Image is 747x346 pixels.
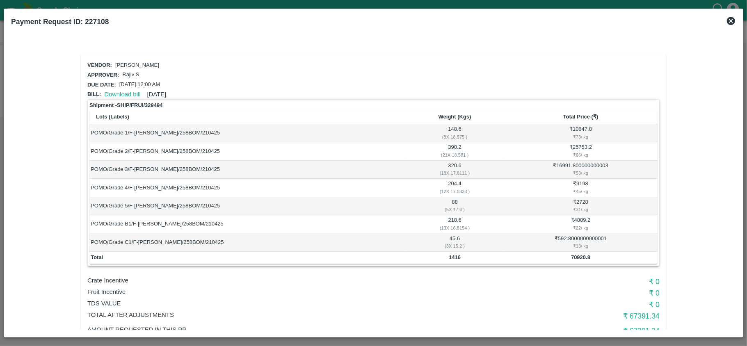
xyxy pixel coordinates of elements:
[504,197,658,215] td: ₹ 2728
[122,71,139,79] p: Rajiv S
[87,82,116,88] span: Due date:
[504,124,658,142] td: ₹ 10847.8
[87,91,101,97] span: Bill:
[407,151,503,159] div: ( 21 X 18.581 )
[89,142,406,160] td: POMO/Grade 2/F-[PERSON_NAME]/258BOM/210425
[439,114,471,120] b: Weight (Kgs)
[115,61,159,69] p: [PERSON_NAME]
[563,114,599,120] b: Total Price (₹)
[504,233,658,251] td: ₹ 592.8000000000001
[89,179,406,197] td: POMO/Grade 4/F-[PERSON_NAME]/258BOM/210425
[505,206,656,213] div: ₹ 31 / kg
[147,91,167,98] span: [DATE]
[469,299,660,310] h6: ₹ 0
[505,242,656,250] div: ₹ 13 / kg
[504,161,658,179] td: ₹ 16991.800000000003
[89,233,406,251] td: POMO/Grade C1/F-[PERSON_NAME]/258BOM/210425
[406,179,504,197] td: 204.4
[11,18,109,26] b: Payment Request ID: 227108
[469,325,660,337] h6: ₹ 67391.34
[407,224,503,232] div: ( 13 X 16.8154 )
[406,215,504,233] td: 218.6
[87,325,469,334] p: Amount Requested in this PR
[406,142,504,160] td: 390.2
[406,161,504,179] td: 320.6
[469,276,660,287] h6: ₹ 0
[469,310,660,322] h6: ₹ 67391.34
[407,188,503,195] div: ( 12 X 17.0333 )
[407,206,503,213] div: ( 5 X 17.6 )
[505,224,656,232] div: ₹ 22 / kg
[406,124,504,142] td: 148.6
[89,197,406,215] td: POMO/Grade 5/F-[PERSON_NAME]/258BOM/210425
[89,124,406,142] td: POMO/Grade 1/F-[PERSON_NAME]/258BOM/210425
[406,197,504,215] td: 88
[505,133,656,141] div: ₹ 73 / kg
[87,72,119,78] span: Approver:
[449,254,461,260] b: 1416
[89,101,162,109] strong: Shipment - SHIP/FRUI/329494
[104,91,140,98] a: Download bill
[469,287,660,299] h6: ₹ 0
[505,151,656,159] div: ₹ 66 / kg
[504,179,658,197] td: ₹ 9198
[87,62,112,68] span: Vendor:
[505,169,656,177] div: ₹ 53 / kg
[407,133,503,141] div: ( 8 X 18.575 )
[407,169,503,177] div: ( 18 X 17.8111 )
[89,215,406,233] td: POMO/Grade B1/F-[PERSON_NAME]/258BOM/210425
[91,254,103,260] b: Total
[87,299,469,308] p: TDS VALUE
[96,114,129,120] b: Lots (Labels)
[87,276,469,285] p: Crate Incentive
[87,310,469,319] p: Total After adjustments
[407,242,503,250] div: ( 3 X 15.2 )
[89,161,406,179] td: POMO/Grade 3/F-[PERSON_NAME]/258BOM/210425
[406,233,504,251] td: 45.6
[504,142,658,160] td: ₹ 25753.2
[505,188,656,195] div: ₹ 45 / kg
[504,215,658,233] td: ₹ 4809.2
[571,254,590,260] b: 70920.8
[87,287,469,296] p: Fruit Incentive
[119,81,160,89] p: [DATE] 12:00 AM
